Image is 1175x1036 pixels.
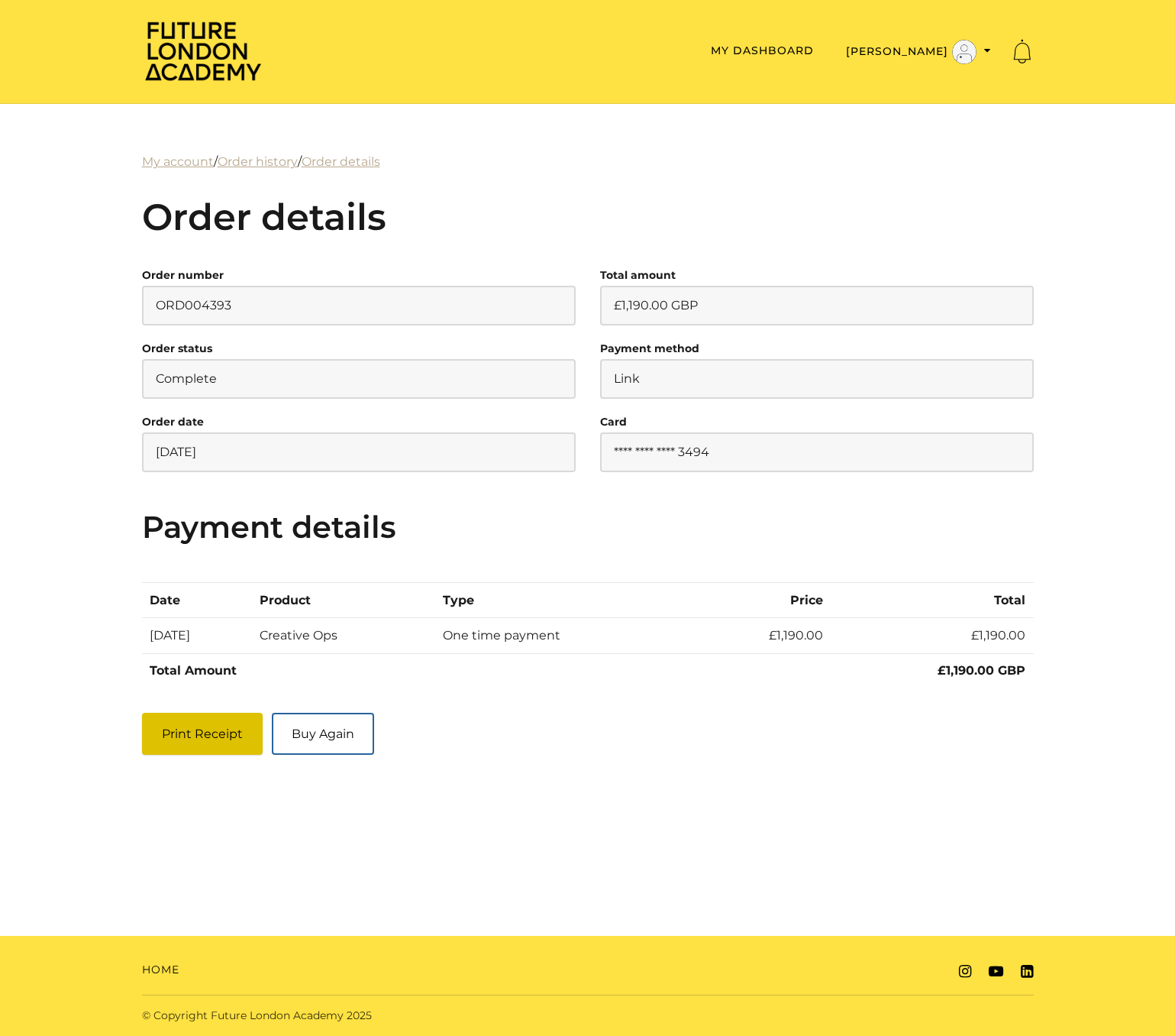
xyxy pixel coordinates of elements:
[695,583,831,618] th: Price
[142,196,1034,240] h2: Order details
[142,509,1034,546] h3: Payment details
[831,618,1034,653] td: £1,190.00
[260,626,426,645] div: Creative Ops
[142,342,212,355] strong: Order status
[938,663,1025,678] strong: £1,190.00 GBP
[434,618,694,653] td: One time payment
[600,268,676,282] strong: Total amount
[142,962,179,978] a: Home
[711,44,814,57] a: My Dashboard
[142,713,263,755] button: Print Receipt
[142,154,214,169] a: My account
[142,20,264,82] img: Home Page
[841,39,996,65] button: Toggle menu
[130,153,1046,755] main: / /
[600,415,627,429] strong: Card
[434,583,694,618] th: Type
[600,359,1034,399] p: Link
[600,286,1034,325] p: £1,190.00 GBP
[150,663,237,678] strong: Total Amount
[142,583,252,618] th: Date
[142,268,224,282] strong: Order number
[142,415,204,429] strong: Order date
[142,286,576,325] p: ORD004393
[695,618,831,653] td: £1,190.00
[142,359,576,399] p: Complete
[600,342,699,355] strong: Payment method
[142,432,576,472] p: [DATE]
[130,1008,588,1024] div: © Copyright Future London Academy 2025
[272,713,374,755] a: Buy Again
[302,154,380,169] a: Order details
[831,583,1034,618] th: Total
[142,618,252,653] td: [DATE]
[218,154,298,169] a: Order history
[252,583,434,618] th: Product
